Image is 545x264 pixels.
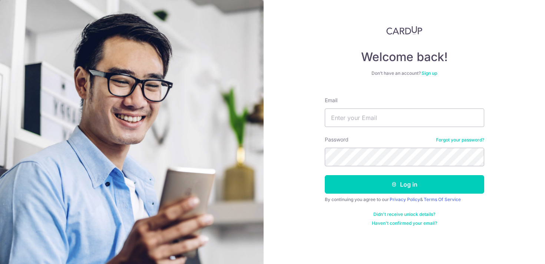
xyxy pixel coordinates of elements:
div: Don’t have an account? [325,70,484,76]
h4: Welcome back! [325,50,484,64]
a: Haven't confirmed your email? [372,220,437,226]
a: Terms Of Service [424,197,461,202]
button: Log in [325,175,484,194]
a: Didn't receive unlock details? [373,211,435,217]
input: Enter your Email [325,108,484,127]
a: Privacy Policy [390,197,420,202]
a: Sign up [422,70,437,76]
img: CardUp Logo [386,26,423,35]
label: Password [325,136,349,143]
label: Email [325,97,337,104]
div: By continuing you agree to our & [325,197,484,203]
a: Forgot your password? [436,137,484,143]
